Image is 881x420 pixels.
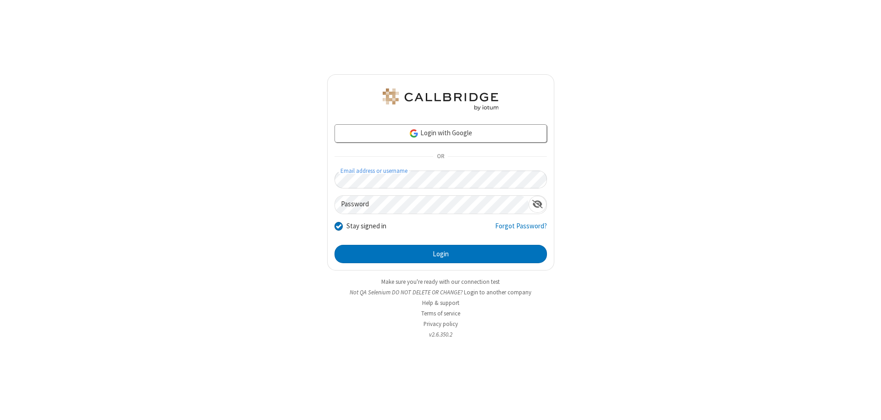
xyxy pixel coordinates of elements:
button: Login to another company [464,288,531,297]
a: Privacy policy [424,320,458,328]
input: Password [335,196,529,214]
img: google-icon.png [409,128,419,138]
li: v2.6.350.2 [327,330,554,339]
label: Stay signed in [346,221,386,232]
input: Email address or username [335,171,547,188]
a: Login with Google [335,124,547,143]
a: Make sure you're ready with our connection test [381,278,500,286]
img: QA Selenium DO NOT DELETE OR CHANGE [381,88,500,111]
a: Forgot Password? [495,221,547,238]
li: Not QA Selenium DO NOT DELETE OR CHANGE? [327,288,554,297]
div: Show password [529,196,546,213]
span: OR [433,150,448,163]
button: Login [335,245,547,263]
a: Help & support [422,299,459,307]
a: Terms of service [421,309,460,317]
